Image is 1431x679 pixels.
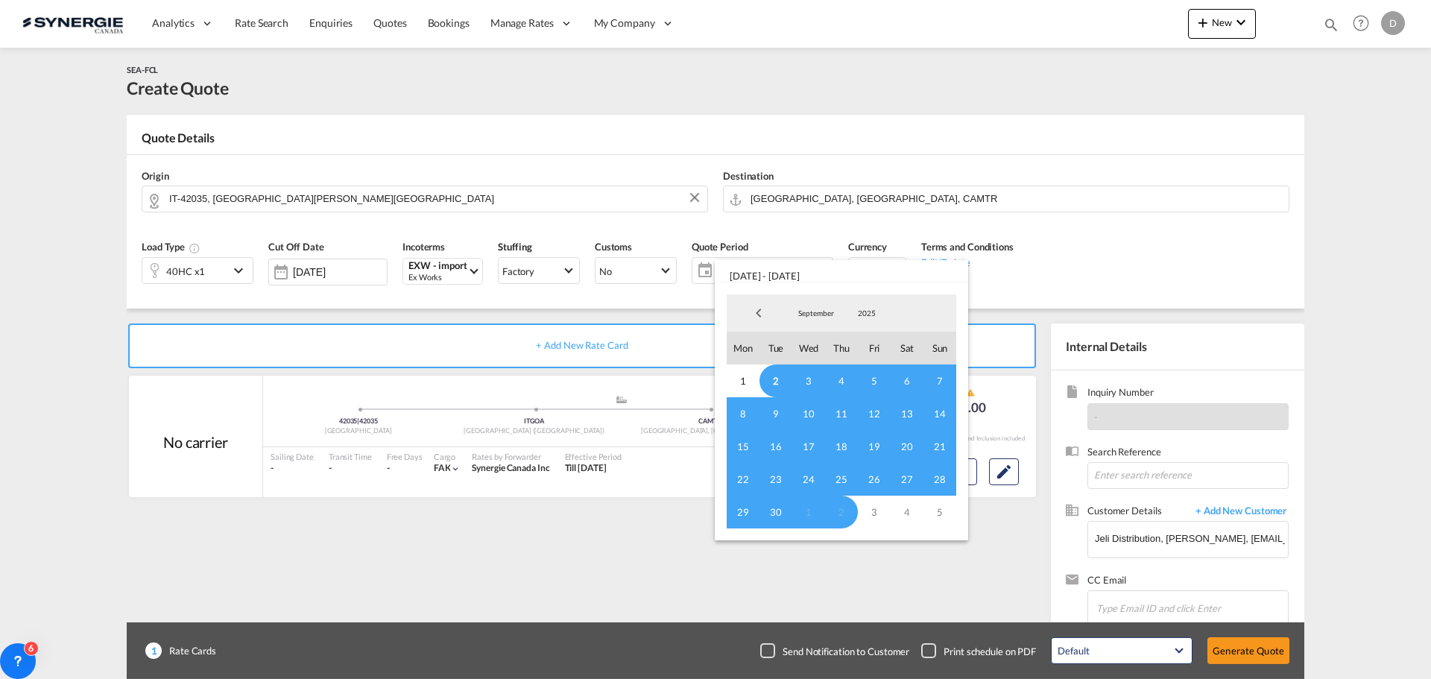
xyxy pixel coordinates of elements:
span: [DATE] - [DATE] [715,260,968,282]
span: Thu [825,332,858,364]
span: Mon [727,332,759,364]
md-select: Month: September [791,302,841,324]
span: Fri [858,332,891,364]
span: September [792,308,840,318]
span: 2025 [843,308,891,318]
span: Previous Month [744,298,774,328]
span: Sun [923,332,956,364]
span: Sat [891,332,923,364]
span: Wed [792,332,825,364]
iframe: Chat [11,601,63,657]
span: Tue [759,332,792,364]
md-select: Year: 2025 [841,302,892,324]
